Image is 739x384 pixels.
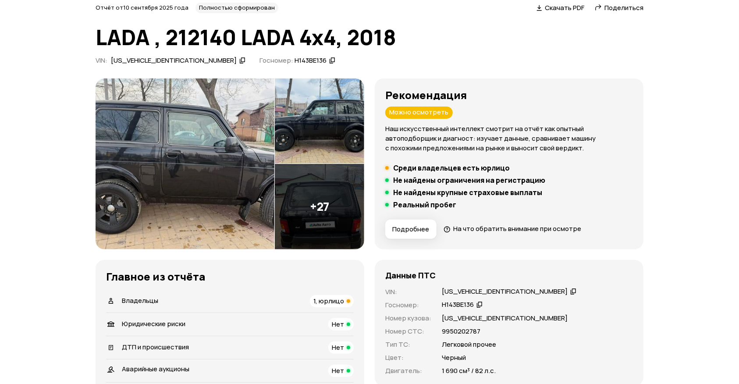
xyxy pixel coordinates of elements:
h5: Не найдены ограничения на регистрацию [393,176,545,185]
span: ДТП и происшествия [122,342,189,352]
span: VIN : [96,56,107,65]
h5: Среди владельцев есть юрлицо [393,164,510,172]
span: Нет [332,343,344,352]
p: [US_VEHICLE_IDENTIFICATION_NUMBER] [442,313,568,323]
span: Госномер: [259,56,293,65]
span: На что обратить внимание при осмотре [453,224,581,233]
div: [US_VEHICLE_IDENTIFICATION_NUMBER] [111,56,237,65]
p: Легковой прочее [442,340,496,349]
div: [US_VEHICLE_IDENTIFICATION_NUMBER] [442,287,568,296]
a: Скачать PDF [536,3,584,12]
a: На что обратить внимание при осмотре [444,224,581,233]
span: Подробнее [392,225,429,234]
a: Поделиться [595,3,643,12]
span: Поделиться [604,3,643,12]
p: Номер кузова : [385,313,431,323]
div: Н143ВЕ136 [295,56,327,65]
button: Подробнее [385,220,437,239]
span: Аварийные аукционы [122,364,189,373]
span: Нет [332,320,344,329]
div: Полностью сформирован [195,3,278,13]
p: Двигатель : [385,366,431,376]
h5: Реальный пробег [393,200,456,209]
p: Тип ТС : [385,340,431,349]
span: Нет [332,366,344,375]
h3: Главное из отчёта [106,270,354,283]
p: Черный [442,353,466,363]
h4: Данные ПТС [385,270,436,280]
p: 1 690 см³ / 82 л.с. [442,366,496,376]
p: VIN : [385,287,431,297]
h1: LADA , 212140 LADA 4x4, 2018 [96,25,643,49]
span: 1, юрлицо [313,296,344,306]
span: Скачать PDF [545,3,584,12]
p: Наш искусственный интеллект смотрит на отчёт как опытный автоподборщик и диагност: изучает данные... [385,124,633,153]
span: Отчёт от 10 сентября 2025 года [96,4,188,11]
h5: Не найдены крупные страховые выплаты [393,188,542,197]
div: Н143ВЕ136 [442,300,474,309]
p: Цвет : [385,353,431,363]
span: Владельцы [122,296,158,305]
p: 9950202787 [442,327,480,336]
span: Юридические риски [122,319,185,328]
p: Номер СТС : [385,327,431,336]
p: Госномер : [385,300,431,310]
div: Можно осмотреть [385,107,453,119]
h3: Рекомендация [385,89,633,101]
